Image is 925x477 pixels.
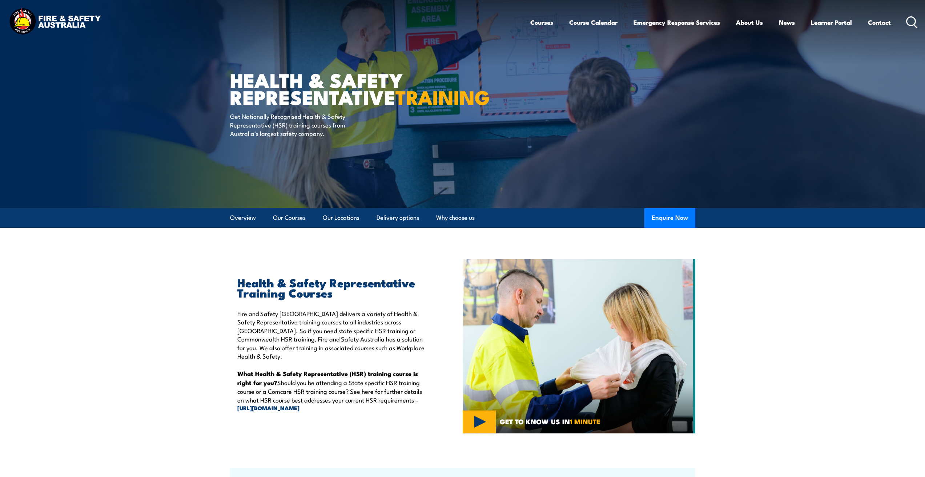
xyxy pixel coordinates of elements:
strong: What Health & Safety Representative (HSR) training course is right for you? [237,369,418,387]
a: Course Calendar [569,13,618,32]
button: Enquire Now [644,208,695,228]
h2: Health & Safety Representative Training Courses [237,277,429,298]
strong: TRAINING [395,81,490,112]
p: Get Nationally Recognised Health & Safety Representative (HSR) training courses from Australia’s ... [230,112,363,137]
a: Overview [230,208,256,227]
p: Should you be attending a State specific HSR training course or a Comcare HSR training course? Se... [237,369,429,412]
a: Why choose us [436,208,475,227]
a: Courses [530,13,553,32]
a: Contact [868,13,891,32]
a: Learner Portal [811,13,852,32]
a: [URL][DOMAIN_NAME] [237,404,429,412]
a: Delivery options [377,208,419,227]
a: Our Locations [323,208,359,227]
a: News [779,13,795,32]
p: Fire and Safety [GEOGRAPHIC_DATA] delivers a variety of Health & Safety Representative training c... [237,309,429,360]
a: Emergency Response Services [634,13,720,32]
a: About Us [736,13,763,32]
h1: Health & Safety Representative [230,71,410,105]
span: GET TO KNOW US IN [500,418,600,425]
strong: 1 MINUTE [570,416,600,427]
a: Our Courses [273,208,306,227]
img: Fire & Safety Australia deliver Health and Safety Representatives Training Courses – HSR Training [463,259,695,433]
